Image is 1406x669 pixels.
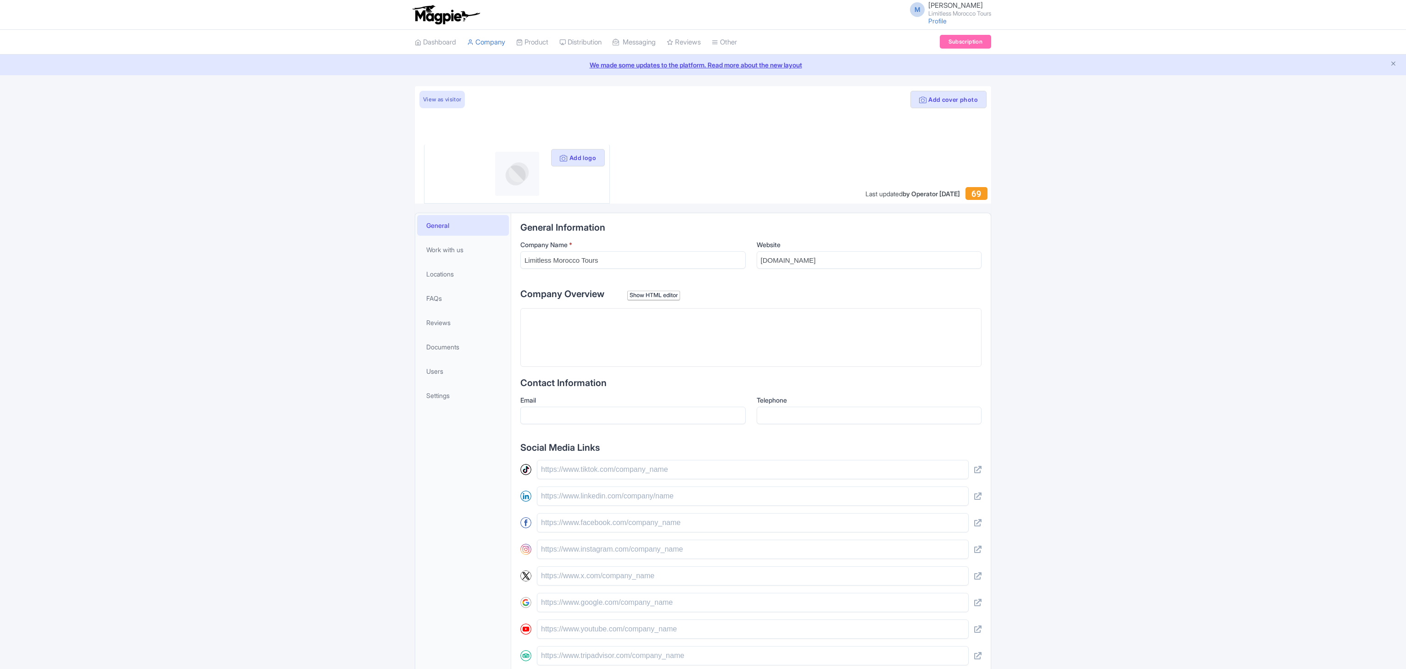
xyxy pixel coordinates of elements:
input: https://www.linkedin.com/company/name [537,487,969,506]
span: Users [426,366,443,376]
small: Limitless Morocco Tours [928,11,991,17]
a: Reviews [417,312,509,333]
img: profile-logo-d1a8e230fb1b8f12adc913e4f4d7365c.png [495,152,539,196]
div: Show HTML editor [627,291,680,300]
input: https://www.x.com/company_name [537,566,969,586]
span: M [910,2,925,17]
a: Company [467,30,505,55]
a: We made some updates to the platform. Read more about the new layout [6,60,1400,70]
a: Messaging [613,30,656,55]
img: tripadvisor-round-01-385d03172616b1a1306be21ef117dde3.svg [520,650,531,661]
a: Work with us [417,239,509,260]
a: Locations [417,264,509,284]
img: instagram-round-01-d873700d03cfe9216e9fb2676c2aa726.svg [520,544,531,555]
a: General [417,215,509,236]
span: Settings [426,391,450,400]
span: FAQs [426,293,442,303]
span: Work with us [426,245,463,254]
input: https://www.instagram.com/company_name [537,540,969,559]
img: facebook-round-01-50ddc191f871d4ecdbe8252d2011563a.svg [520,517,531,528]
span: 69 [971,189,981,199]
a: View as visitor [419,91,465,108]
span: [PERSON_NAME] [928,1,983,10]
img: linkedin-round-01-4bc9326eb20f8e88ec4be7e8773b84b7.svg [520,491,531,502]
input: https://www.tiktok.com/company_name [537,460,969,479]
button: Add cover photo [910,91,987,108]
h2: Social Media Links [520,442,982,453]
span: Locations [426,269,454,279]
a: Reviews [667,30,701,55]
a: Settings [417,385,509,406]
img: google-round-01-4c7ae292eccd65b64cc32667544fd5c1.svg [520,597,531,608]
span: Company Name [520,241,568,249]
span: Company Overview [520,288,604,299]
button: Add logo [551,149,605,166]
span: Reviews [426,318,451,327]
a: Other [712,30,737,55]
div: Last updated [865,189,960,199]
a: M [PERSON_NAME] Limitless Morocco Tours [904,2,991,17]
a: Dashboard [415,30,456,55]
span: Documents [426,342,459,352]
span: General [426,221,449,230]
a: Profile [928,17,947,25]
span: by Operator [DATE] [903,190,960,198]
a: FAQs [417,288,509,309]
a: Users [417,361,509,381]
a: Subscription [940,35,991,49]
h2: General Information [520,222,982,232]
a: Product [516,30,548,55]
button: Close announcement [1390,59,1397,70]
input: https://www.facebook.com/company_name [537,513,969,532]
input: https://www.google.com/company_name [537,593,969,612]
a: Documents [417,337,509,357]
img: youtube-round-01-0acef599b0341403c37127b094ecd7da.svg [520,624,531,635]
span: Telephone [757,396,787,404]
img: tiktok-round-01-ca200c7ba8d03f2cade56905edf8567d.svg [520,464,531,475]
input: https://www.tripadvisor.com/company_name [537,646,969,665]
img: logo-ab69f6fb50320c5b225c76a69d11143b.png [410,5,481,25]
img: x-round-01-2a040f8114114d748f4f633894d6978b.svg [520,570,531,581]
a: Distribution [559,30,602,55]
h2: Contact Information [520,378,982,388]
input: https://www.youtube.com/company_name [537,619,969,639]
span: Email [520,396,536,404]
span: Website [757,241,781,249]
